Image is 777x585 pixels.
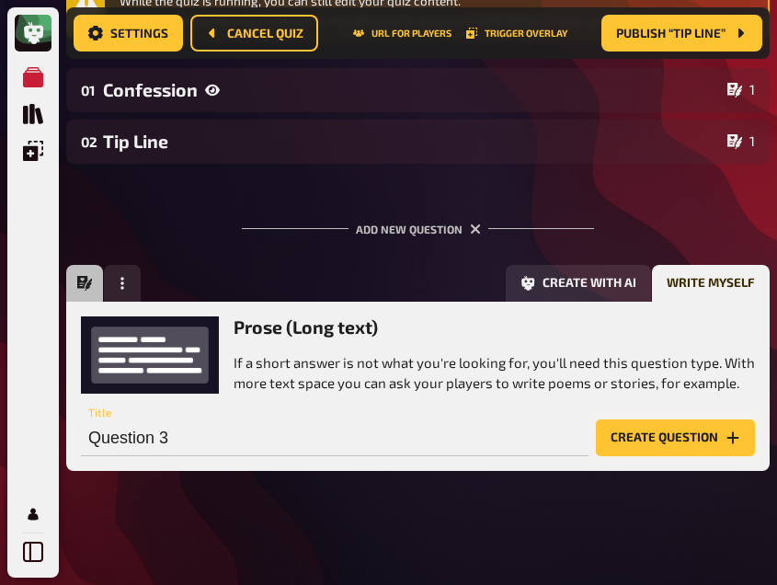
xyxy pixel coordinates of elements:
[15,59,51,96] a: My Quizzes
[616,27,726,40] span: Publish “Tip Line”
[81,133,96,150] div: 02
[81,419,588,456] input: Title
[227,27,303,40] span: Cancel Quiz
[466,28,567,39] button: Trigger Overlay
[15,96,51,132] a: Quiz Library
[15,496,51,533] a: Profile
[727,83,755,97] div: 1
[506,265,651,302] button: Create with AI
[190,15,318,52] button: Cancel Quiz
[103,131,720,152] div: Tip Line
[110,27,168,40] span: Settings
[74,15,183,52] button: Settings
[15,132,51,169] a: Overlays
[596,419,755,456] button: Create question
[103,79,720,100] div: Confession
[81,82,96,98] div: 01
[727,134,755,149] div: 1
[242,193,594,250] div: Add new question
[353,28,451,39] button: URL for players
[234,352,755,394] p: If a short answer is not what you're looking for, you'll need this question type. With more text ...
[601,15,762,52] button: Publish “Tip Line”
[234,316,755,338] h3: Prose (Long text)
[652,265,770,302] button: Write myself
